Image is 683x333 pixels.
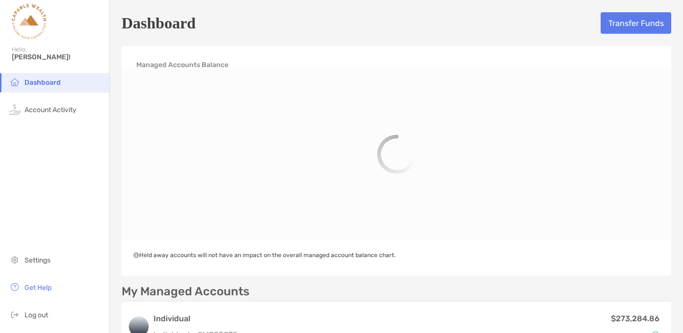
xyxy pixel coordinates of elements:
img: Zoe Logo [12,4,47,39]
button: Transfer Funds [601,12,671,34]
img: get-help icon [9,281,21,293]
p: $273,284.86 [611,312,659,325]
img: settings icon [9,254,21,265]
span: [PERSON_NAME]! [12,53,103,61]
span: Account Activity [25,106,76,114]
h3: Individual [153,313,237,325]
span: Log out [25,311,48,319]
span: Dashboard [25,78,61,87]
span: Settings [25,256,51,264]
img: household icon [9,76,21,88]
p: My Managed Accounts [122,285,250,298]
span: Held away accounts will not have an impact on the overall managed account balance chart. [133,252,396,259]
h4: Managed Accounts Balance [136,61,228,69]
h5: Dashboard [122,12,196,34]
img: logout icon [9,309,21,320]
span: Get Help [25,284,51,292]
img: activity icon [9,103,21,115]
